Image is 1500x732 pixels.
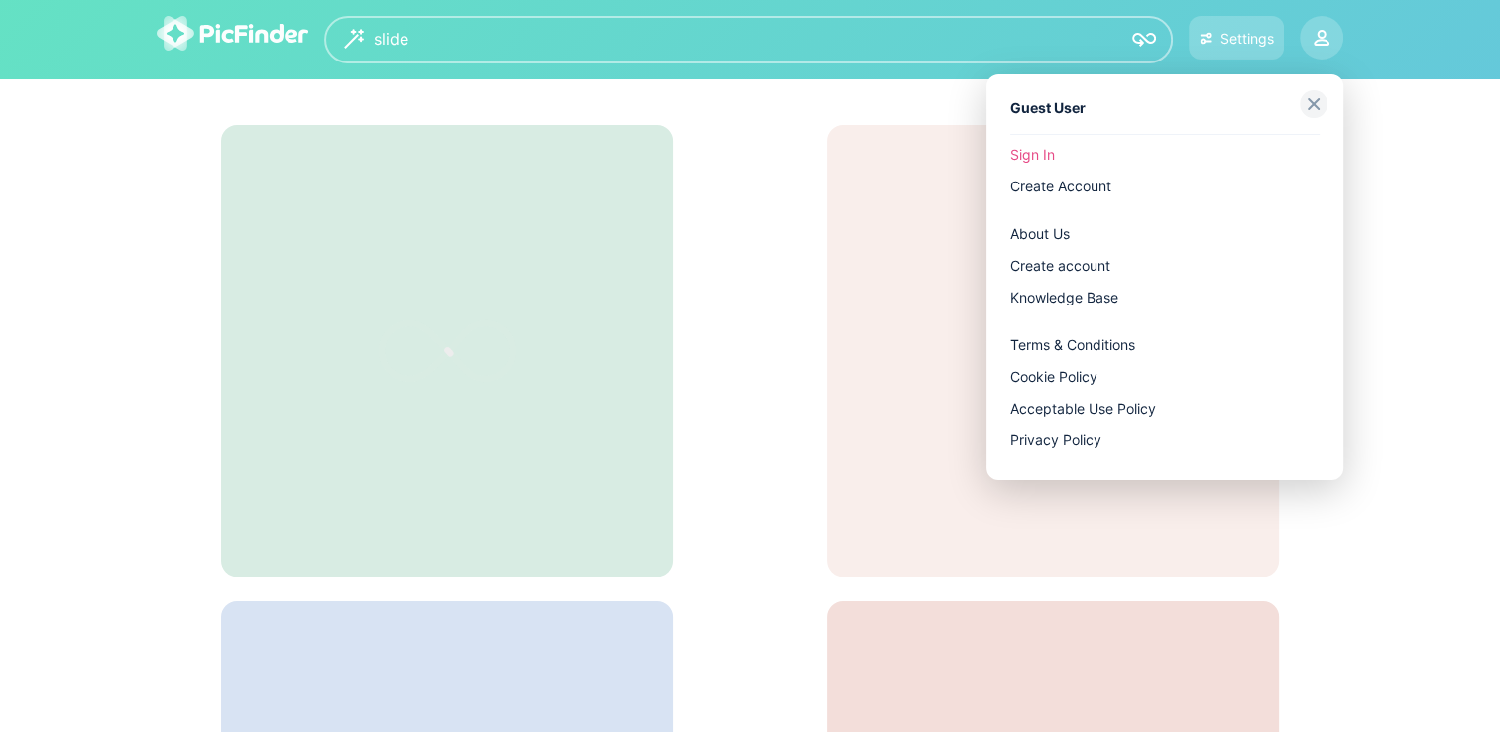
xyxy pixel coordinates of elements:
a: Create Account [1010,171,1320,202]
img: close-grey.svg [1300,90,1327,118]
a: Privacy Policy [1010,425,1320,456]
div: Guest User [1010,98,1320,118]
a: Cookie Policy [1010,361,1320,393]
a: Terms & Conditions [1010,329,1320,361]
a: Knowledge Base [1010,282,1320,313]
a: Acceptable Use Policy [1010,393,1320,425]
a: Sign In [1010,139,1320,171]
a: About Us [1010,218,1320,250]
a: Create account [1010,250,1320,282]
